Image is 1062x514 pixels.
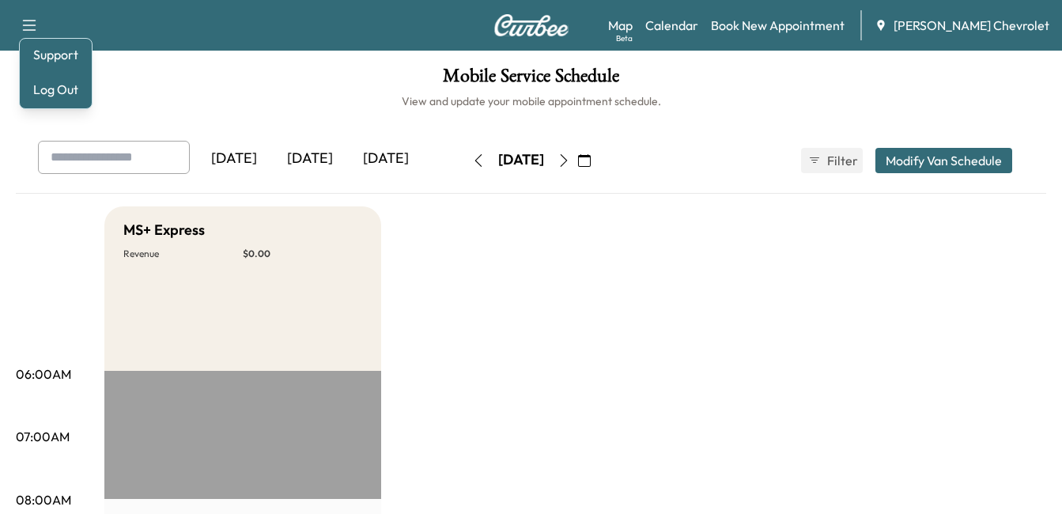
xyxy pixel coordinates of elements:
[16,93,1046,109] h6: View and update your mobile appointment schedule.
[493,14,569,36] img: Curbee Logo
[26,77,85,102] button: Log Out
[16,365,71,384] p: 06:00AM
[196,141,272,177] div: [DATE]
[243,248,362,260] p: $ 0.00
[16,427,70,446] p: 07:00AM
[272,141,348,177] div: [DATE]
[16,490,71,509] p: 08:00AM
[616,32,633,44] div: Beta
[348,141,424,177] div: [DATE]
[827,151,856,170] span: Filter
[875,148,1012,173] button: Modify Van Schedule
[801,148,863,173] button: Filter
[711,16,845,35] a: Book New Appointment
[123,219,205,241] h5: MS+ Express
[26,45,85,64] a: Support
[498,150,544,170] div: [DATE]
[608,16,633,35] a: MapBeta
[16,66,1046,93] h1: Mobile Service Schedule
[894,16,1049,35] span: [PERSON_NAME] Chevrolet
[123,248,243,260] p: Revenue
[645,16,698,35] a: Calendar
